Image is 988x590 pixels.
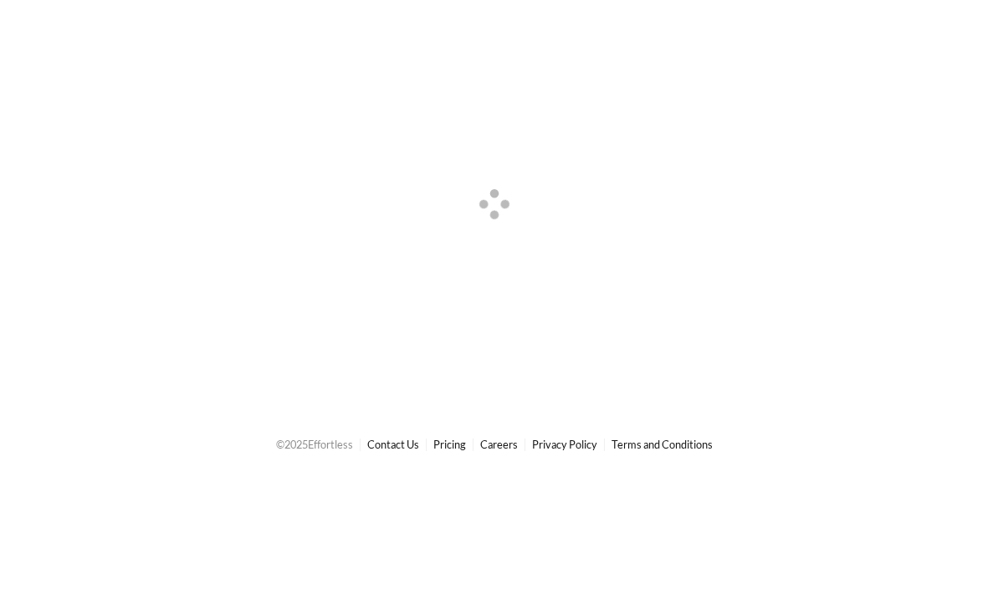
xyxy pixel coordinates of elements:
span: © 2025 Effortless [276,438,353,451]
a: Terms and Conditions [612,438,713,451]
a: Careers [480,438,518,451]
a: Privacy Policy [532,438,597,451]
a: Pricing [433,438,466,451]
a: Contact Us [367,438,419,451]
